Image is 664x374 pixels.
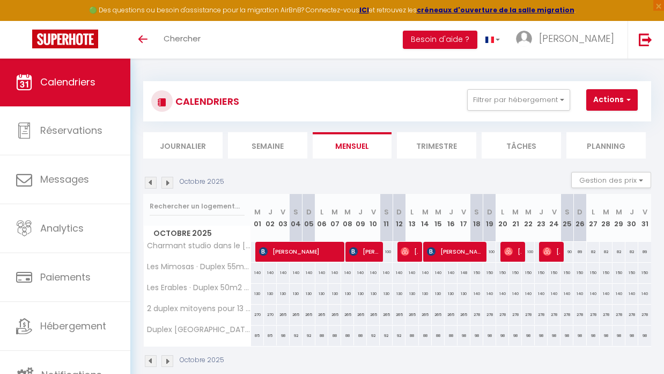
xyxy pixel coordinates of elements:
[470,326,483,346] div: 98
[145,242,253,250] span: Charmant studio dans le [GEOGRAPHIC_DATA]
[367,263,380,283] div: 140
[144,226,250,241] span: Octobre 2025
[613,305,625,325] div: 278
[354,194,367,242] th: 09
[458,194,470,242] th: 17
[397,132,476,159] li: Trimestre
[405,263,418,283] div: 140
[483,326,496,346] div: 98
[393,263,405,283] div: 140
[380,326,393,346] div: 92
[482,132,561,159] li: Tâches
[496,305,509,325] div: 278
[354,263,367,283] div: 140
[380,263,393,283] div: 140
[145,326,253,334] span: Duplex [GEOGRAPHIC_DATA] 1 ch 2 pers avec WIFI
[354,326,367,346] div: 88
[504,241,521,262] span: [PERSON_NAME]
[264,305,277,325] div: 270
[290,305,303,325] div: 265
[380,284,393,304] div: 130
[393,305,405,325] div: 265
[587,284,600,304] div: 140
[509,305,522,325] div: 278
[487,207,492,217] abbr: D
[560,194,573,242] th: 25
[228,132,307,159] li: Semaine
[367,326,380,346] div: 92
[328,305,341,325] div: 265
[613,284,625,304] div: 140
[359,5,369,15] strong: ICI
[587,194,600,242] th: 27
[483,284,496,304] div: 140
[522,305,535,325] div: 278
[577,207,582,217] abbr: D
[496,194,509,242] th: 20
[331,207,338,217] abbr: M
[535,326,548,346] div: 98
[393,194,405,242] th: 12
[380,194,393,242] th: 11
[40,172,89,186] span: Messages
[470,263,483,283] div: 150
[341,263,354,283] div: 140
[277,263,290,283] div: 140
[40,270,91,284] span: Paiements
[341,284,354,304] div: 130
[560,263,573,283] div: 150
[396,207,402,217] abbr: D
[592,207,595,217] abbr: L
[445,305,458,325] div: 265
[625,305,638,325] div: 278
[587,263,600,283] div: 150
[470,284,483,304] div: 140
[419,194,432,242] th: 14
[470,305,483,325] div: 278
[393,284,405,304] div: 130
[320,207,323,217] abbr: L
[164,33,201,44] span: Chercher
[501,207,504,217] abbr: L
[405,326,418,346] div: 88
[419,326,432,346] div: 88
[603,207,609,217] abbr: M
[251,305,264,325] div: 270
[393,326,405,346] div: 92
[613,326,625,346] div: 98
[522,284,535,304] div: 140
[251,326,264,346] div: 85
[264,194,277,242] th: 02
[422,207,429,217] abbr: M
[358,207,363,217] abbr: J
[600,284,613,304] div: 140
[268,207,272,217] abbr: J
[560,326,573,346] div: 98
[600,326,613,346] div: 98
[419,305,432,325] div: 265
[290,194,303,242] th: 04
[548,194,560,242] th: 24
[145,305,253,313] span: 2 duplex mitoyens pour 13 pers
[539,207,543,217] abbr: J
[509,284,522,304] div: 140
[535,263,548,283] div: 150
[344,207,351,217] abbr: M
[328,194,341,242] th: 07
[483,194,496,242] th: 19
[419,263,432,283] div: 140
[565,207,570,217] abbr: S
[616,207,622,217] abbr: M
[40,124,102,137] span: Réservations
[315,326,328,346] div: 88
[150,197,245,216] input: Rechercher un logement...
[427,241,483,262] span: [PERSON_NAME]
[522,326,535,346] div: 98
[461,207,466,217] abbr: V
[587,305,600,325] div: 278
[306,207,312,217] abbr: D
[303,305,315,325] div: 265
[643,207,647,217] abbr: V
[315,284,328,304] div: 130
[638,242,651,262] div: 89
